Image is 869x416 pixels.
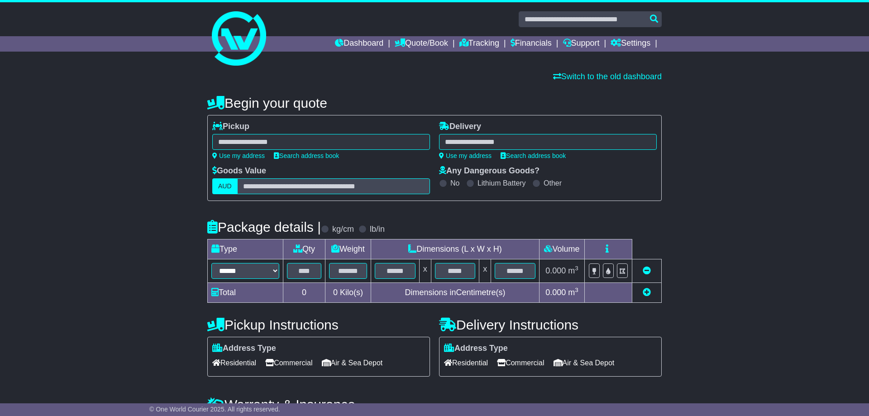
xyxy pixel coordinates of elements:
a: Use my address [439,152,492,159]
td: 0 [283,283,325,303]
label: Pickup [212,122,249,132]
sup: 3 [575,265,578,272]
h4: Warranty & Insurance [207,397,662,412]
td: Dimensions in Centimetre(s) [371,283,539,303]
span: Air & Sea Depot [554,356,615,370]
span: Residential [212,356,256,370]
span: Residential [444,356,488,370]
label: Address Type [444,344,508,354]
td: Total [208,283,283,303]
span: 0 [333,288,338,297]
a: Financials [511,36,552,52]
td: Dimensions (L x W x H) [371,239,539,259]
span: © One World Courier 2025. All rights reserved. [149,406,280,413]
td: x [419,259,431,283]
label: Goods Value [212,166,266,176]
td: Type [208,239,283,259]
h4: Begin your quote [207,96,662,110]
label: Other [544,179,562,187]
label: No [450,179,459,187]
a: Add new item [643,288,651,297]
label: Any Dangerous Goods? [439,166,540,176]
span: 0.000 [545,288,566,297]
label: AUD [212,178,238,194]
a: Quote/Book [395,36,448,52]
h4: Package details | [207,220,321,234]
a: Use my address [212,152,265,159]
td: Weight [325,239,371,259]
span: Commercial [265,356,312,370]
label: Delivery [439,122,481,132]
span: Air & Sea Depot [322,356,383,370]
sup: 3 [575,287,578,293]
a: Search address book [274,152,339,159]
a: Settings [611,36,650,52]
h4: Pickup Instructions [207,317,430,332]
label: kg/cm [332,225,354,234]
td: Kilo(s) [325,283,371,303]
td: x [479,259,491,283]
label: lb/in [370,225,385,234]
label: Address Type [212,344,276,354]
a: Search address book [501,152,566,159]
a: Switch to the old dashboard [553,72,662,81]
td: Volume [539,239,584,259]
span: Commercial [497,356,544,370]
label: Lithium Battery [477,179,526,187]
a: Support [563,36,600,52]
td: Qty [283,239,325,259]
a: Dashboard [335,36,383,52]
span: m [568,288,578,297]
span: 0.000 [545,266,566,275]
h4: Delivery Instructions [439,317,662,332]
a: Tracking [459,36,499,52]
span: m [568,266,578,275]
a: Remove this item [643,266,651,275]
